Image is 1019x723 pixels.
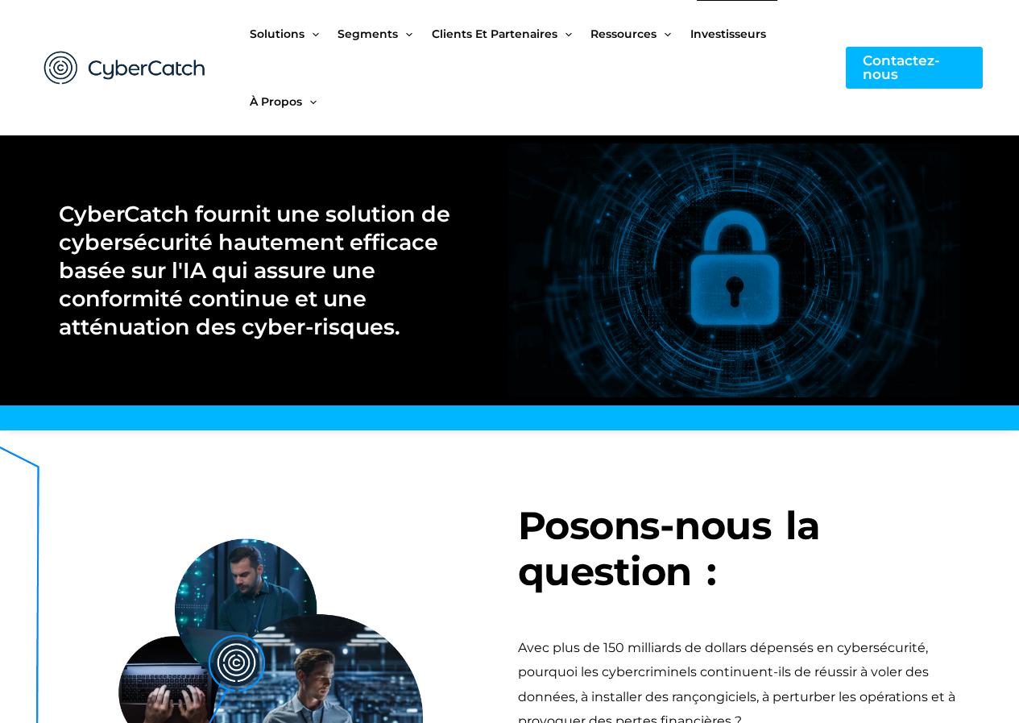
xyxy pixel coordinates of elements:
[250,27,304,41] font: Solutions
[846,47,983,89] a: Contactez-nous
[690,27,766,41] font: Investisseurs
[590,27,657,41] font: Ressources
[432,27,557,41] font: Clients et partenaires
[250,94,302,109] font: À propos
[28,35,222,102] img: CyberCatch
[518,502,821,596] font: Posons-nous la question :
[863,52,940,82] font: Contactez-nous
[302,68,317,135] span: Menu Basculer
[59,201,450,340] font: CyberCatch fournit une solution de cybersécurité hautement efficace basée sur l'IA qui assure une...
[338,27,398,41] font: Segments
